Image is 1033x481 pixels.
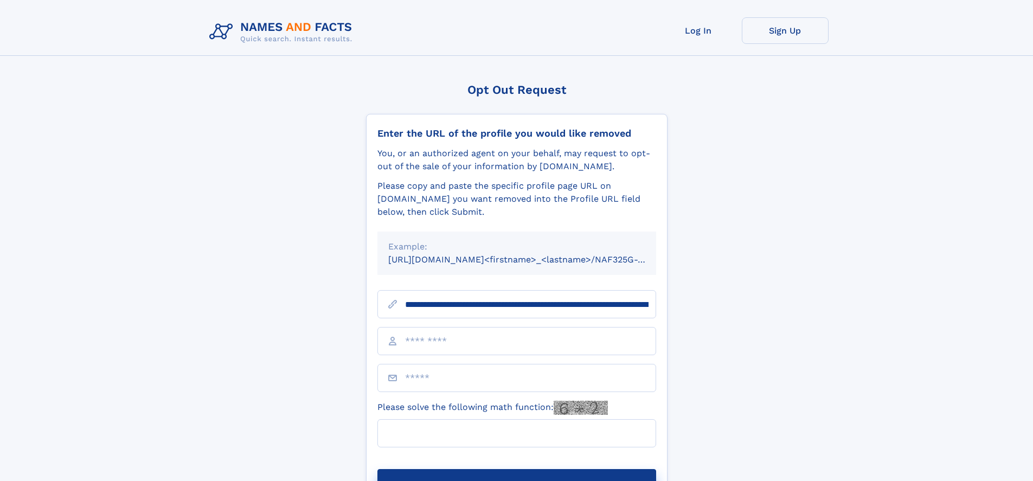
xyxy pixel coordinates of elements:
[377,127,656,139] div: Enter the URL of the profile you would like removed
[366,83,668,97] div: Opt Out Request
[205,17,361,47] img: Logo Names and Facts
[377,147,656,173] div: You, or an authorized agent on your behalf, may request to opt-out of the sale of your informatio...
[377,179,656,219] div: Please copy and paste the specific profile page URL on [DOMAIN_NAME] you want removed into the Pr...
[655,17,742,44] a: Log In
[742,17,829,44] a: Sign Up
[388,240,645,253] div: Example:
[377,401,608,415] label: Please solve the following math function:
[388,254,677,265] small: [URL][DOMAIN_NAME]<firstname>_<lastname>/NAF325G-xxxxxxxx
